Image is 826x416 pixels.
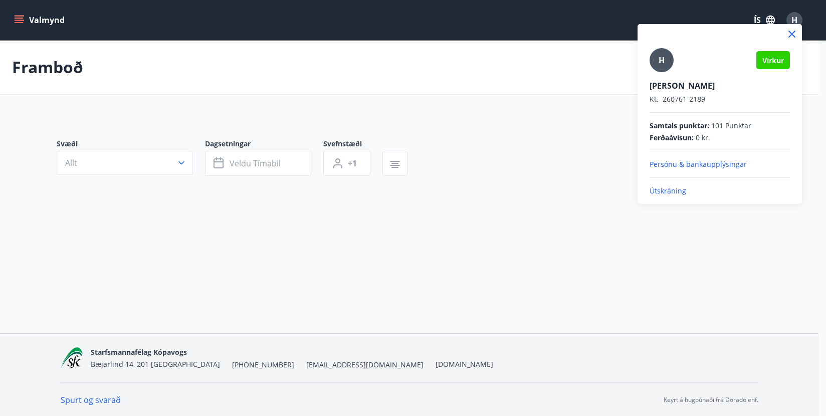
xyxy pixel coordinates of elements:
span: 101 Punktar [711,121,751,131]
span: Kt. [650,94,659,104]
span: Samtals punktar : [650,121,709,131]
p: Persónu & bankaupplýsingar [650,159,790,169]
span: Virkur [762,56,784,65]
p: [PERSON_NAME] [650,80,790,91]
span: H [659,55,665,66]
span: Ferðaávísun : [650,133,694,143]
span: 0 kr. [696,133,710,143]
p: Útskráning [650,186,790,196]
p: 260761-2189 [650,94,790,104]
